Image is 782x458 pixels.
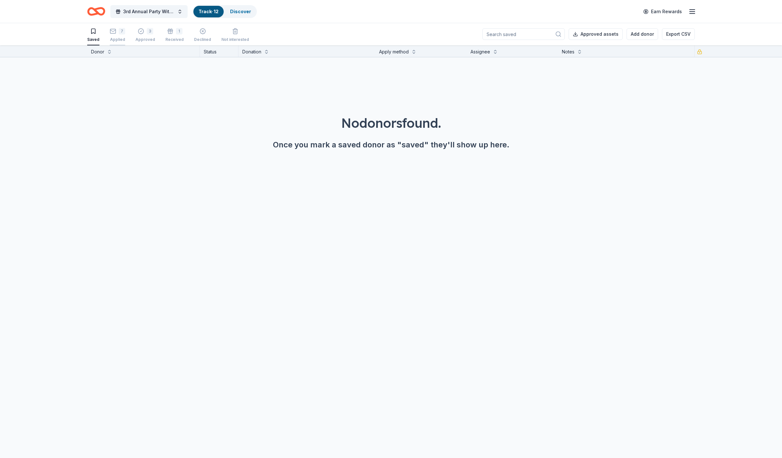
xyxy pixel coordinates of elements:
div: Once you mark a saved donor as "saved" they'll show up here. [15,140,767,150]
button: Approved assets [569,28,623,40]
div: Notes [562,48,574,56]
button: Not interested [221,25,249,45]
button: 3Approved [135,25,155,45]
div: Applied [110,37,125,42]
a: Earn Rewards [639,6,686,17]
div: Saved [87,37,99,42]
input: Search saved [482,28,565,40]
div: Assignee [470,48,490,56]
div: Received [165,37,184,42]
div: Donation [242,48,261,56]
div: Apply method [379,48,409,56]
button: Export CSV [662,28,695,40]
div: 3 [147,28,153,34]
div: Not interested [221,37,249,42]
button: 7Applied [110,25,125,45]
div: 1 [176,28,182,34]
span: 3rd Annual Party With A Purpose [123,8,175,15]
button: Declined [194,25,211,45]
div: Donor [91,48,104,56]
div: Approved [135,37,155,42]
div: 7 [119,28,125,34]
div: No donors found. [15,114,767,132]
button: Add donor [627,28,658,40]
div: Status [200,45,238,57]
button: 1Received [165,25,184,45]
button: Track· 12Discover [193,5,257,18]
a: Track· 12 [199,9,219,14]
a: Discover [230,9,251,14]
button: 3rd Annual Party With A Purpose [110,5,188,18]
button: Saved [87,25,99,45]
div: Declined [194,37,211,42]
a: Home [87,4,105,19]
